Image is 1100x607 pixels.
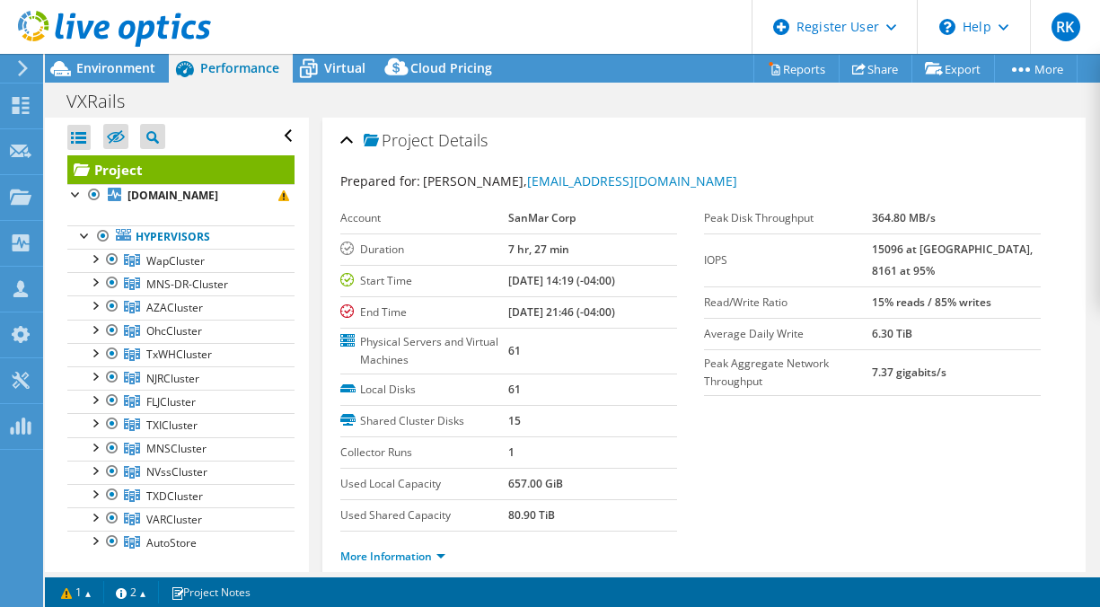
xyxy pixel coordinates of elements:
[146,371,199,386] span: NJRCluster
[67,484,295,507] a: TXDCluster
[872,210,936,225] b: 364.80 MB/s
[410,59,492,76] span: Cloud Pricing
[423,172,737,189] span: [PERSON_NAME],
[340,272,509,290] label: Start Time
[527,172,737,189] a: [EMAIL_ADDRESS][DOMAIN_NAME]
[67,343,295,366] a: TxWHCluster
[67,413,295,436] a: TXICluster
[340,475,509,493] label: Used Local Capacity
[200,59,279,76] span: Performance
[67,155,295,184] a: Project
[146,394,196,409] span: FLJCluster
[872,242,1033,278] b: 15096 at [GEOGRAPHIC_DATA], 8161 at 95%
[103,581,159,603] a: 2
[508,242,569,257] b: 7 hr, 27 min
[58,92,153,111] h1: VXRails
[911,55,995,83] a: Export
[146,253,205,268] span: WapCluster
[146,418,198,433] span: TXICluster
[753,55,840,83] a: Reports
[146,300,203,315] span: AZACluster
[994,55,1078,83] a: More
[146,488,203,504] span: TXDCluster
[438,129,488,151] span: Details
[704,355,873,391] label: Peak Aggregate Network Throughput
[67,272,295,295] a: MNS-DR-Cluster
[76,59,155,76] span: Environment
[67,184,295,207] a: [DOMAIN_NAME]
[128,188,218,203] b: [DOMAIN_NAME]
[704,325,873,343] label: Average Daily Write
[508,343,521,358] b: 61
[340,381,509,399] label: Local Disks
[146,277,228,292] span: MNS-DR-Cluster
[508,413,521,428] b: 15
[146,464,207,479] span: NVssCluster
[508,444,515,460] b: 1
[1052,13,1080,41] span: RK
[340,209,509,227] label: Account
[67,531,295,554] a: AutoStore
[508,382,521,397] b: 61
[340,303,509,321] label: End Time
[67,390,295,413] a: FLJCluster
[340,412,509,430] label: Shared Cluster Disks
[67,366,295,390] a: NJRCluster
[146,347,212,362] span: TxWHCluster
[67,507,295,531] a: VARCluster
[340,444,509,462] label: Collector Runs
[67,320,295,343] a: OhcCluster
[508,210,576,225] b: SanMar Corp
[67,295,295,319] a: AZACluster
[340,172,420,189] label: Prepared for:
[146,512,202,527] span: VARCluster
[704,294,873,312] label: Read/Write Ratio
[872,295,991,310] b: 15% reads / 85% writes
[67,249,295,272] a: WapCluster
[839,55,912,83] a: Share
[872,365,946,380] b: 7.37 gigabits/s
[508,273,615,288] b: [DATE] 14:19 (-04:00)
[146,323,202,339] span: OhcCluster
[340,549,445,564] a: More Information
[146,441,207,456] span: MNSCluster
[324,59,365,76] span: Virtual
[508,507,555,523] b: 80.90 TiB
[704,209,873,227] label: Peak Disk Throughput
[48,581,104,603] a: 1
[704,251,873,269] label: IOPS
[67,461,295,484] a: NVssCluster
[67,225,295,249] a: Hypervisors
[508,304,615,320] b: [DATE] 21:46 (-04:00)
[872,326,912,341] b: 6.30 TiB
[340,506,509,524] label: Used Shared Capacity
[939,19,955,35] svg: \n
[158,581,263,603] a: Project Notes
[146,535,197,550] span: AutoStore
[67,437,295,461] a: MNSCluster
[340,241,509,259] label: Duration
[340,333,509,369] label: Physical Servers and Virtual Machines
[508,476,563,491] b: 657.00 GiB
[364,132,434,150] span: Project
